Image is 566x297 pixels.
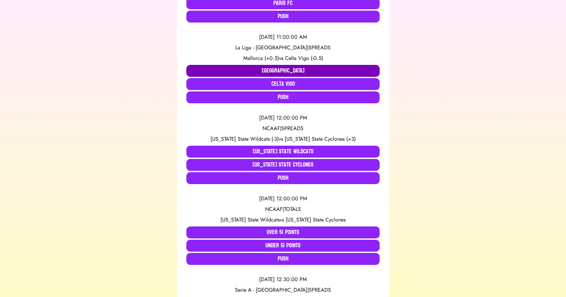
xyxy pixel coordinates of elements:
div: vs [186,216,380,224]
div: NCAAF | TOTALS [186,205,380,213]
button: Push [186,11,380,23]
button: Push [186,172,380,184]
span: Mallorca (+0.5) [243,54,279,62]
div: vs [186,54,380,62]
button: [US_STATE] State Cyclones [186,159,380,171]
div: NCAAF | SPREADS [186,124,380,132]
span: [US_STATE] State Wildcats (-3) [211,135,279,143]
button: Push [186,91,380,103]
div: La Liga - [GEOGRAPHIC_DATA] | SPREADS [186,44,380,52]
button: Push [186,253,380,265]
div: [DATE] 12:30:00 PM [186,275,380,283]
button: Under 51 Points [186,240,380,252]
span: Celta Vigo (-0.5) [285,54,323,62]
span: [US_STATE] State Wildcats [220,216,280,223]
button: [GEOGRAPHIC_DATA] [186,65,380,77]
button: Over 51 Points [186,226,380,238]
div: Serie A - [GEOGRAPHIC_DATA] | SPREADS [186,286,380,294]
div: vs [186,135,380,143]
span: [US_STATE] State Cyclones (+3) [285,135,356,143]
button: Celta Vigo [186,78,380,90]
button: [US_STATE] State Wildcats [186,146,380,158]
div: [DATE] 12:00:00 PM [186,195,380,203]
div: [DATE] 12:00:00 PM [186,114,380,122]
span: [US_STATE] State Cyclones [286,216,346,223]
div: [DATE] 11:00:00 AM [186,33,380,41]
